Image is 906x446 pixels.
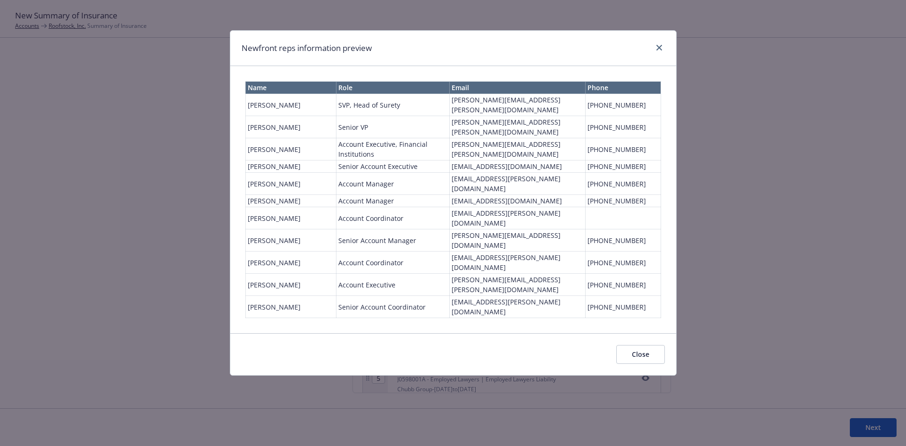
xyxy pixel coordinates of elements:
[245,252,336,274] td: [PERSON_NAME]
[449,207,585,229] td: [EMAIL_ADDRESS][PERSON_NAME][DOMAIN_NAME]
[336,94,449,116] td: SVP, Head of Surety
[245,160,336,173] td: [PERSON_NAME]
[245,82,336,94] th: Name
[585,138,661,160] td: [PHONE_NUMBER]
[585,82,661,94] th: Phone
[245,138,336,160] td: [PERSON_NAME]
[245,116,336,138] td: [PERSON_NAME]
[449,82,585,94] th: Email
[449,229,585,252] td: [PERSON_NAME][EMAIL_ADDRESS][DOMAIN_NAME]
[449,138,585,160] td: [PERSON_NAME][EMAIL_ADDRESS][PERSON_NAME][DOMAIN_NAME]
[585,173,661,195] td: [PHONE_NUMBER]
[245,94,336,116] td: [PERSON_NAME]
[585,94,661,116] td: [PHONE_NUMBER]
[336,160,449,173] td: Senior Account Executive
[245,296,336,318] td: [PERSON_NAME]
[449,296,585,318] td: [EMAIL_ADDRESS][PERSON_NAME][DOMAIN_NAME]
[245,207,336,229] td: [PERSON_NAME]
[245,195,336,207] td: [PERSON_NAME]
[242,42,372,54] h1: Newfront reps information preview
[585,274,661,296] td: [PHONE_NUMBER]
[616,345,665,364] button: Close
[585,195,661,207] td: [PHONE_NUMBER]
[245,229,336,252] td: [PERSON_NAME]
[336,207,449,229] td: Account Coordinator
[336,296,449,318] td: Senior Account Coordinator
[449,274,585,296] td: [PERSON_NAME][EMAIL_ADDRESS][PERSON_NAME][DOMAIN_NAME]
[336,229,449,252] td: Senior Account Manager
[585,252,661,274] td: [PHONE_NUMBER]
[336,138,449,160] td: Account Executive, Financial Institutions
[245,173,336,195] td: [PERSON_NAME]
[336,82,449,94] th: Role
[336,274,449,296] td: Account Executive
[245,274,336,296] td: [PERSON_NAME]
[449,94,585,116] td: [PERSON_NAME][EMAIL_ADDRESS][PERSON_NAME][DOMAIN_NAME]
[654,42,665,53] a: close
[585,160,661,173] td: [PHONE_NUMBER]
[336,252,449,274] td: Account Coordinator
[336,116,449,138] td: Senior VP
[585,116,661,138] td: [PHONE_NUMBER]
[449,116,585,138] td: [PERSON_NAME][EMAIL_ADDRESS][PERSON_NAME][DOMAIN_NAME]
[585,296,661,318] td: [PHONE_NUMBER]
[449,160,585,173] td: [EMAIL_ADDRESS][DOMAIN_NAME]
[336,173,449,195] td: Account Manager
[449,173,585,195] td: [EMAIL_ADDRESS][PERSON_NAME][DOMAIN_NAME]
[449,195,585,207] td: [EMAIL_ADDRESS][DOMAIN_NAME]
[449,252,585,274] td: [EMAIL_ADDRESS][PERSON_NAME][DOMAIN_NAME]
[336,195,449,207] td: Account Manager
[585,229,661,252] td: [PHONE_NUMBER]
